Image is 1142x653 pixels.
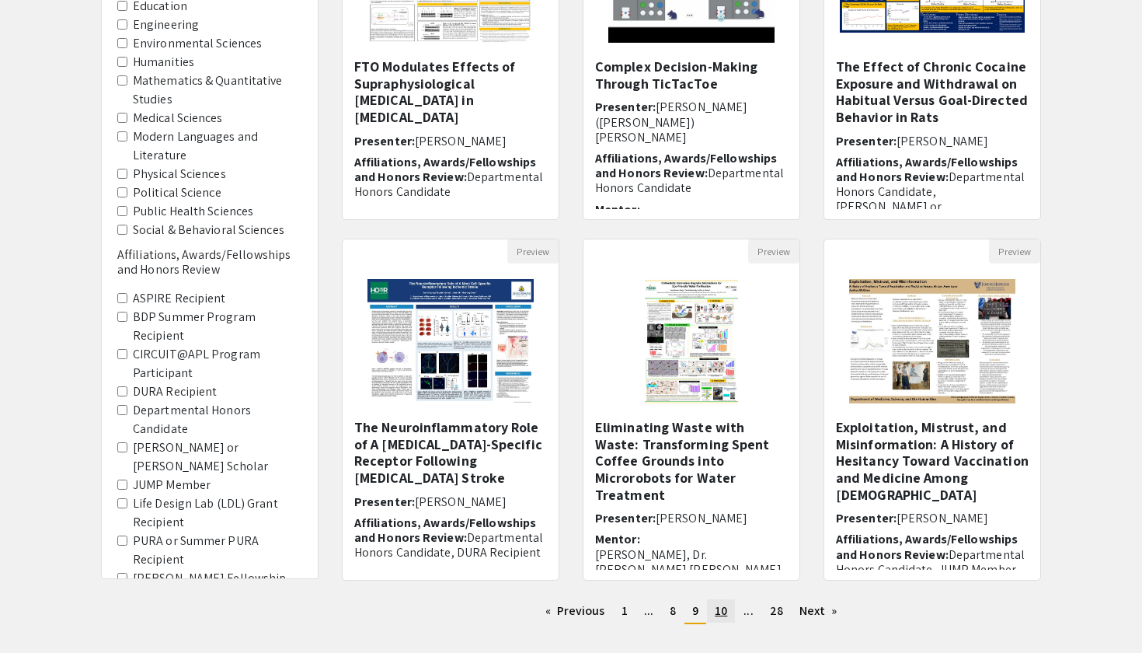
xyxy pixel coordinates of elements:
label: PURA or Summer PURA Recipient [133,532,302,569]
a: Previous page [538,599,613,623]
h5: The Neuroinflammatory Role of A [MEDICAL_DATA]-Specific Receptor Following [MEDICAL_DATA] Stroke [354,419,547,486]
h5: Eliminating Waste with Waste: Transforming Spent Coffee Grounds into Microrobots for Water Treatment [595,419,788,503]
span: ... [743,602,753,619]
span: 8 [670,602,676,619]
span: ... [644,602,653,619]
label: DURA Recipient [133,382,217,401]
button: Preview [507,239,559,264]
img: <p>The Neuroinflammatory Role of A Mast Cell-Specific Receptor Following Ischemic Stroke </p> [352,264,548,419]
span: 10 [715,602,727,619]
h5: FTO Modulates Effects of Supraphysiological [MEDICAL_DATA] in [MEDICAL_DATA] [354,58,547,125]
label: CIRCUIT@APL Program Participant [133,345,302,382]
span: [PERSON_NAME] [415,133,507,149]
h6: Presenter: [595,511,788,526]
div: Open Presentation <p>Eliminating Waste with Waste: Transforming Spent Coffee Grounds into Microro... [583,239,800,581]
h6: Presenter: [595,100,788,145]
span: Affiliations, Awards/Fellowships and Honors Review: [836,154,1018,185]
span: [PERSON_NAME] [897,510,988,526]
h5: Complex Decision-Making Through TicTacToe [595,58,788,92]
div: Open Presentation <p><span style="color: rgb(0, 0, 0);">Exploitation, Mistrust, and Misinformatio... [823,239,1041,581]
span: Departmental Honors Candidate [354,169,543,200]
h6: Presenter: [836,511,1029,526]
span: Affiliations, Awards/Fellowships and Honors Review: [354,515,536,546]
span: 1 [621,602,628,619]
h5: The Effect of Chronic Cocaine Exposure and Withdrawal on Habitual Versus Goal-Directed Behavior i... [836,58,1029,125]
span: Mentor: [354,204,399,221]
span: [PERSON_NAME] [656,510,747,526]
label: JUMP Member [133,476,211,494]
h6: Presenter: [836,134,1029,148]
h6: Affiliations, Awards/Fellowships and Honors Review [117,247,302,277]
h6: Presenter: [354,494,547,509]
label: Humanities [133,53,194,72]
label: Life Design Lab (LDL) Grant Recipient [133,494,302,532]
span: [PERSON_NAME] [415,494,507,510]
span: Mentor: [354,565,399,581]
a: Next page [792,599,845,623]
span: Affiliations, Awards/Fellowships and Honors Review: [595,150,777,181]
span: Mentor: [595,531,640,547]
label: Environmental Sciences [133,34,262,53]
label: ASPIRE Recipient [133,289,226,308]
label: Physical Sciences [133,165,226,183]
label: Engineering [133,16,199,34]
span: Departmental Honors Candidate, [PERSON_NAME] or [PERSON_NAME] Scholar [836,169,1025,230]
label: Public Health Sciences [133,202,253,221]
h5: Exploitation, Mistrust, and Misinformation: A History of Hesitancy Toward Vaccination and Medicin... [836,419,1029,503]
span: Affiliations, Awards/Fellowships and Honors Review: [836,531,1018,562]
div: Open Presentation <p>The Neuroinflammatory Role of A Mast Cell-Specific Receptor Following Ischem... [342,239,559,581]
h6: Presenter: [354,134,547,148]
span: Departmental Honors Candidate, DURA Recipient [354,529,543,560]
iframe: Chat [12,583,66,641]
label: Medical Sciences [133,109,223,127]
span: Mentor: [595,201,640,218]
label: Social & Behavioral Sciences [133,221,284,239]
img: <p>Eliminating Waste with Waste: Transforming Spent Coffee Grounds into Microrobots for Water Tre... [629,264,754,419]
span: 9 [692,602,698,619]
ul: Pagination [342,599,1041,624]
label: BDP Summer Program Recipient [133,308,302,345]
span: Departmental Honors Candidate, JUMP Member [836,546,1025,578]
label: [PERSON_NAME] Fellowship Recipient [133,569,302,606]
label: Departmental Honors Candidate [133,401,302,438]
span: Affiliations, Awards/Fellowships and Honors Review: [354,154,536,185]
label: Mathematics & Quantitative Studies [133,72,302,109]
label: Political Science [133,183,221,202]
button: Preview [989,239,1040,264]
span: [PERSON_NAME] ([PERSON_NAME]) [PERSON_NAME] [595,99,747,145]
p: [PERSON_NAME], Dr. [PERSON_NAME] [PERSON_NAME] [595,547,788,577]
span: 28 [770,602,783,619]
label: [PERSON_NAME] or [PERSON_NAME] Scholar [133,438,302,476]
span: [PERSON_NAME] [897,133,988,149]
img: <p><span style="color: rgb(0, 0, 0);">Exploitation, Mistrust, and Misinformation: A History of He... [834,264,1030,419]
span: Departmental Honors Candidate [595,165,784,196]
button: Preview [748,239,799,264]
label: Modern Languages and Literature [133,127,302,165]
